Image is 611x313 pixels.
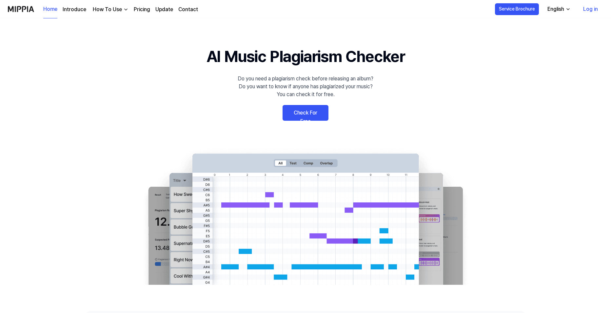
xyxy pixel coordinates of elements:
img: down [123,7,128,12]
a: Contact [178,6,198,13]
div: How To Use [91,6,123,13]
button: How To Use [91,6,128,13]
div: English [546,5,565,13]
a: Update [155,6,173,13]
img: main Image [135,147,476,285]
h1: AI Music Plagiarism Checker [207,45,405,68]
a: Pricing [134,6,150,13]
button: Service Brochure [495,3,539,15]
a: Introduce [63,6,86,13]
a: Home [43,0,57,18]
div: Do you need a plagiarism check before releasing an album? Do you want to know if anyone has plagi... [238,75,373,98]
button: English [542,3,575,16]
a: Check For Free [283,105,328,121]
